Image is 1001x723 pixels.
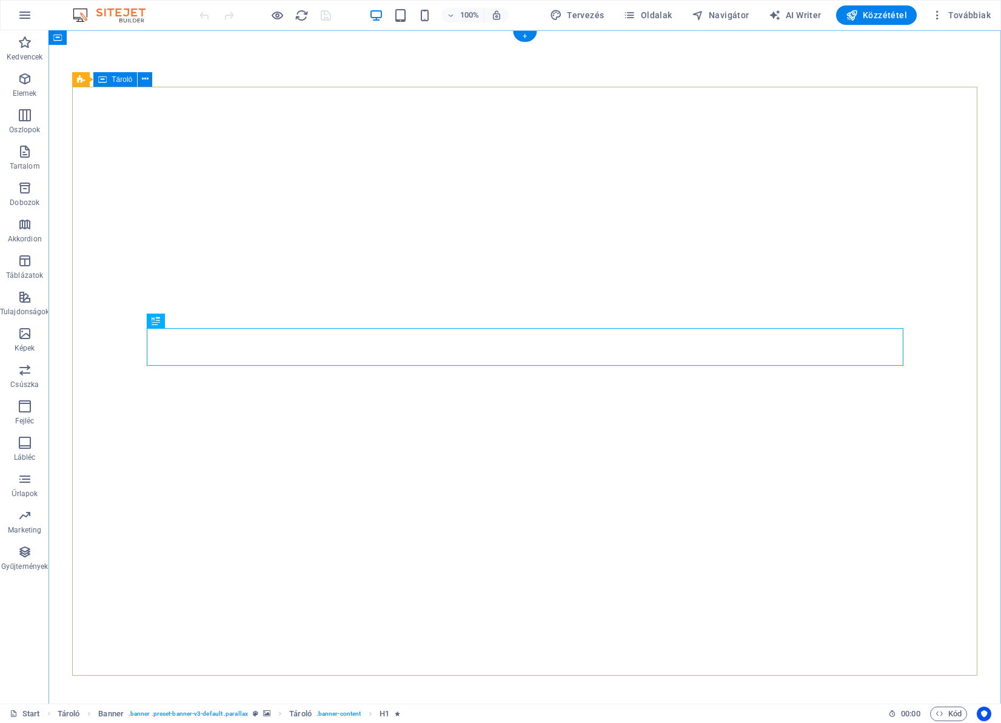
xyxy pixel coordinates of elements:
[14,452,36,462] p: Lábléc
[491,10,502,21] i: Átméretezés esetén automatikusan beállítja a nagyítási szintet a választott eszköznek megfelelően.
[316,707,361,721] span: . banner-content
[764,5,826,25] button: AI Writer
[70,8,161,22] img: Editor Logo
[901,707,920,721] span: 00 00
[294,8,309,22] button: reload
[270,8,284,22] button: Kattintson ide az előnézeti módból való kilépéshez és a szerkesztés folytatásához
[977,707,991,721] button: Usercentrics
[846,9,907,21] span: Közzététel
[926,5,996,25] button: Továbbiak
[931,9,991,21] span: Továbbiak
[1,562,48,571] p: Gyűjtemények
[12,489,38,499] p: Űrlapok
[112,76,132,83] span: Tároló
[10,198,39,207] p: Dobozok
[769,9,822,21] span: AI Writer
[545,5,609,25] div: Tervezés (Ctrl+Alt+Y)
[58,707,400,721] nav: breadcrumb
[10,380,39,389] p: Csúszka
[395,710,400,717] i: Az elem animációt tartalmaz
[513,31,537,42] div: +
[623,9,672,21] span: Oldalak
[930,707,967,721] button: Kód
[7,52,42,62] p: Kedvencek
[936,707,962,721] span: Kód
[460,8,479,22] h6: 100%
[295,8,309,22] i: Weboldal újratöltése
[289,707,312,721] span: Kattintson a kijelöléshez. Dupla kattintás az szerkesztéshez
[98,707,124,721] span: Kattintson a kijelöléshez. Dupla kattintás az szerkesztéshez
[441,8,484,22] button: 100%
[909,709,911,718] span: :
[10,707,40,721] a: Kattintson a kijelölés megszüntetéséhez. Dupla kattintás az oldalak megnyitásához
[8,525,41,535] p: Marketing
[253,710,258,717] i: Ez az elem egy testreszabható előre beállítás
[129,707,248,721] span: . banner .preset-banner-v3-default .parallax
[618,5,677,25] button: Oldalak
[836,5,917,25] button: Közzététel
[10,161,40,171] p: Tartalom
[687,5,754,25] button: Navigátor
[888,707,920,721] h6: Munkamenet idő
[8,234,42,244] p: Akkordion
[13,89,37,98] p: Elemek
[545,5,609,25] button: Tervezés
[263,710,270,717] i: Ez az elem hátteret tartalmaz
[58,707,80,721] span: Kattintson a kijelöléshez. Dupla kattintás az szerkesztéshez
[380,707,389,721] span: Kattintson a kijelöléshez. Dupla kattintás az szerkesztéshez
[15,343,35,353] p: Képek
[15,416,35,426] p: Fejléc
[692,9,749,21] span: Navigátor
[9,125,40,135] p: Oszlopok
[550,9,604,21] span: Tervezés
[6,271,43,280] p: Táblázatok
